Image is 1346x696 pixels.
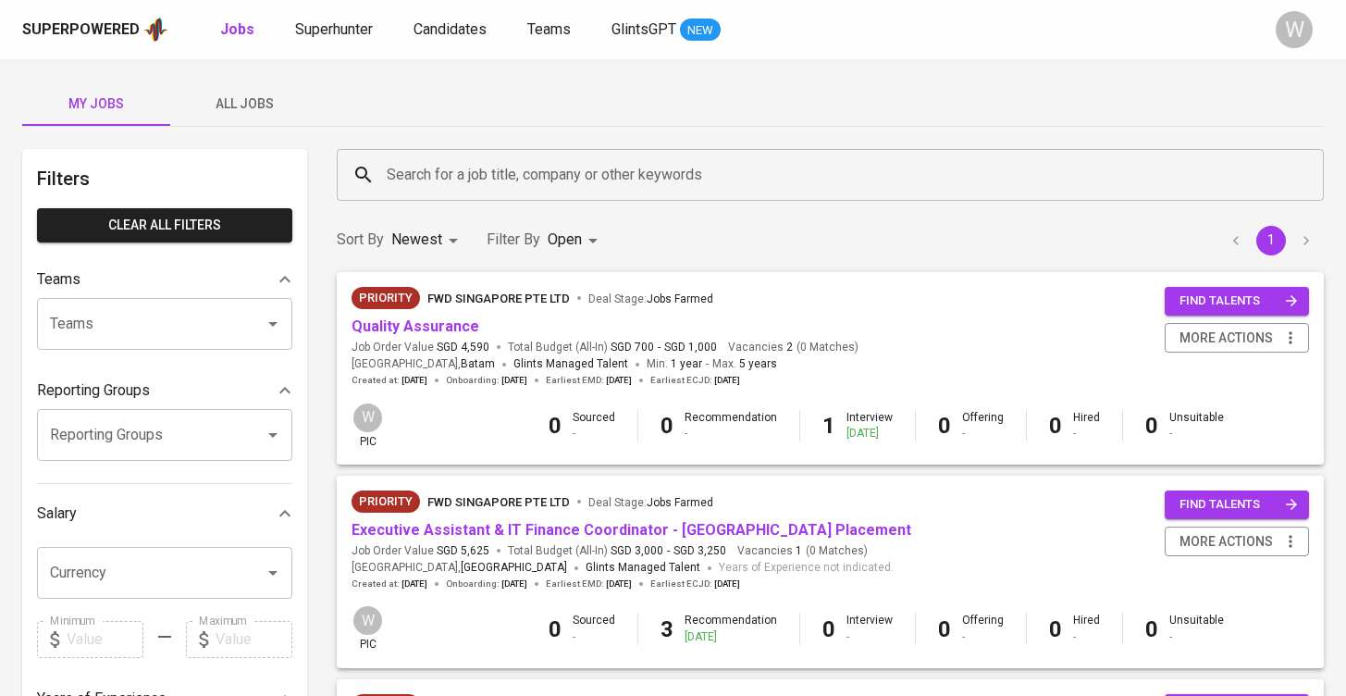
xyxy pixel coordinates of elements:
[1073,629,1100,645] div: -
[793,543,802,559] span: 1
[962,426,1004,441] div: -
[1145,616,1158,642] b: 0
[352,543,489,559] span: Job Order Value
[650,374,740,387] span: Earliest ECJD :
[37,208,292,242] button: Clear All filters
[1073,613,1100,644] div: Hired
[846,410,893,441] div: Interview
[508,543,726,559] span: Total Budget (All-In)
[962,613,1004,644] div: Offering
[37,495,292,532] div: Salary
[337,229,384,251] p: Sort By
[352,578,427,590] span: Created at :
[1165,287,1309,316] button: find talents
[352,492,420,511] span: Priority
[685,613,777,644] div: Recommendation
[501,578,527,590] span: [DATE]
[37,503,77,525] p: Salary
[549,413,562,439] b: 0
[352,402,384,434] div: W
[573,410,615,441] div: Sourced
[446,374,527,387] span: Onboarding :
[737,543,868,559] span: Vacancies ( 0 Matches )
[22,19,140,41] div: Superpowered
[391,223,464,257] div: Newest
[37,379,150,402] p: Reporting Groups
[181,93,307,116] span: All Jobs
[260,560,286,586] button: Open
[1169,426,1224,441] div: -
[1169,613,1224,644] div: Unsuitable
[719,559,894,578] span: Years of Experience not indicated.
[685,410,777,441] div: Recommendation
[1218,226,1324,255] nav: pagination navigation
[352,604,384,637] div: W
[548,230,582,248] span: Open
[352,317,479,335] a: Quality Assurance
[611,19,721,42] a: GlintsGPT NEW
[414,19,490,42] a: Candidates
[461,559,567,578] span: [GEOGRAPHIC_DATA]
[1276,11,1313,48] div: W
[661,413,673,439] b: 0
[352,491,420,513] div: New Job received from Demand Team
[739,357,777,370] span: 5 years
[573,629,615,645] div: -
[37,268,80,291] p: Teams
[437,340,489,355] span: SGD 4,590
[527,19,574,42] a: Teams
[260,311,286,337] button: Open
[216,621,292,658] input: Value
[1165,491,1309,519] button: find talents
[685,426,777,441] div: -
[588,292,713,305] span: Deal Stage :
[573,426,615,441] div: -
[352,604,384,652] div: pic
[52,214,278,237] span: Clear All filters
[667,543,670,559] span: -
[658,340,661,355] span: -
[37,164,292,193] h6: Filters
[220,19,258,42] a: Jobs
[1169,410,1224,441] div: Unsuitable
[427,292,570,305] span: FWD Singapore Pte Ltd
[546,374,632,387] span: Earliest EMD :
[527,20,571,38] span: Teams
[549,616,562,642] b: 0
[401,374,427,387] span: [DATE]
[501,374,527,387] span: [DATE]
[143,16,168,43] img: app logo
[37,372,292,409] div: Reporting Groups
[437,543,489,559] span: SGD 5,625
[586,561,700,574] span: Glints Managed Talent
[1179,291,1298,312] span: find talents
[1165,527,1309,557] button: more actions
[784,340,793,355] span: 2
[611,20,676,38] span: GlintsGPT
[647,496,713,509] span: Jobs Farmed
[391,229,442,251] p: Newest
[673,543,726,559] span: SGD 3,250
[706,355,709,374] span: -
[67,621,143,658] input: Value
[822,616,835,642] b: 0
[260,422,286,448] button: Open
[712,357,777,370] span: Max.
[1049,413,1062,439] b: 0
[611,340,654,355] span: SGD 700
[661,616,673,642] b: 3
[1179,494,1298,516] span: find talents
[1145,413,1158,439] b: 0
[446,578,527,590] span: Onboarding :
[295,20,373,38] span: Superhunter
[220,20,254,38] b: Jobs
[295,19,377,42] a: Superhunter
[664,340,717,355] span: SGD 1,000
[508,340,717,355] span: Total Budget (All-In)
[546,578,632,590] span: Earliest EMD :
[611,543,663,559] span: SGD 3,000
[37,261,292,298] div: Teams
[352,289,420,307] span: Priority
[680,21,721,40] span: NEW
[401,578,427,590] span: [DATE]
